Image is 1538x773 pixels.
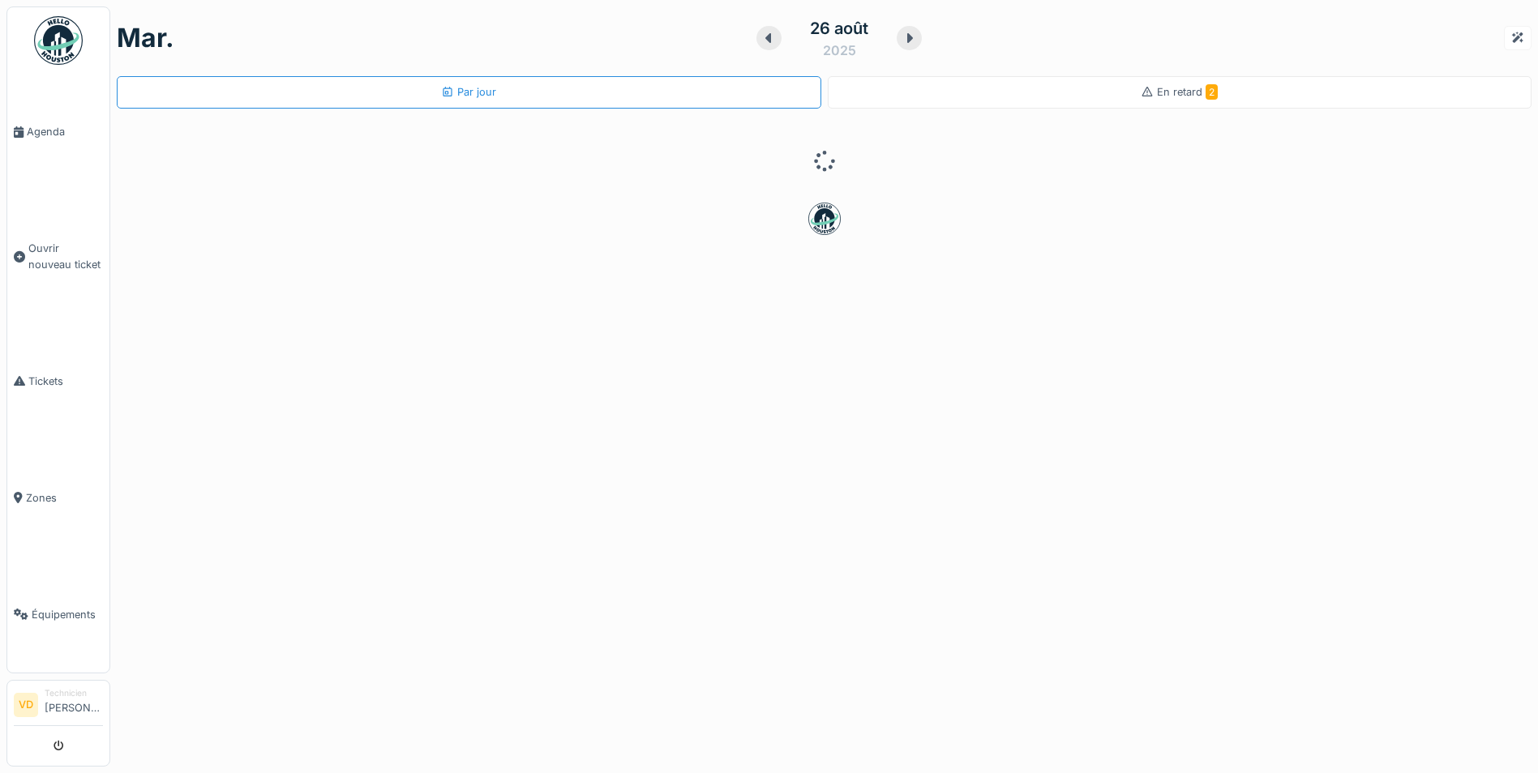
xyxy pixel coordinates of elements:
[1157,86,1218,98] span: En retard
[7,190,109,322] a: Ouvrir nouveau ticket
[26,490,103,506] span: Zones
[45,687,103,699] div: Technicien
[823,41,856,60] div: 2025
[810,16,868,41] div: 26 août
[28,241,103,271] span: Ouvrir nouveau ticket
[7,322,109,439] a: Tickets
[117,23,174,53] h1: mar.
[34,16,83,65] img: Badge_color-CXgf-gQk.svg
[28,374,103,389] span: Tickets
[441,84,496,100] div: Par jour
[14,687,103,726] a: VD Technicien[PERSON_NAME]
[808,203,841,235] img: badge-BVDL4wpA.svg
[45,687,103,722] li: [PERSON_NAME]
[32,607,103,622] span: Équipements
[27,124,103,139] span: Agenda
[7,74,109,190] a: Agenda
[7,556,109,673] a: Équipements
[7,439,109,556] a: Zones
[14,693,38,717] li: VD
[1206,84,1218,100] span: 2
